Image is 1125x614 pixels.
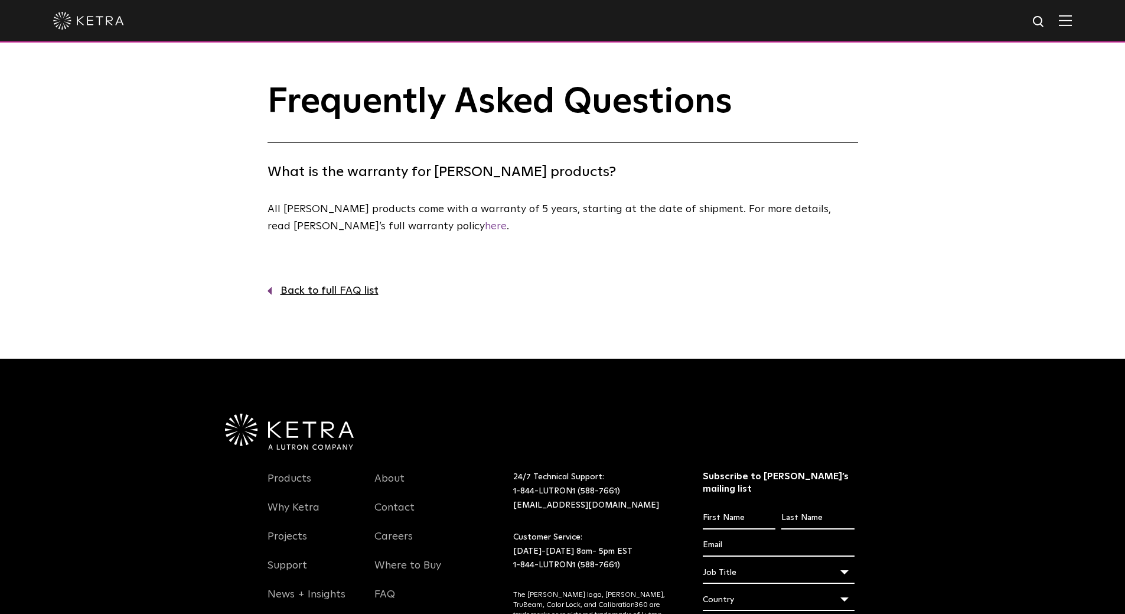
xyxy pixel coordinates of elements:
[513,501,659,509] a: [EMAIL_ADDRESS][DOMAIN_NAME]
[781,507,854,529] input: Last Name
[268,472,311,499] a: Products
[703,470,855,495] h3: Subscribe to [PERSON_NAME]’s mailing list
[374,530,413,557] a: Careers
[268,559,307,586] a: Support
[485,221,507,232] a: here
[1032,15,1046,30] img: search icon
[703,507,775,529] input: First Name
[268,201,852,235] p: All [PERSON_NAME] products come with a warranty of 5 years, starting at the date of shipment. For...
[268,161,858,183] h4: What is the warranty for [PERSON_NAME] products?
[1059,15,1072,26] img: Hamburger%20Nav.svg
[513,531,673,573] p: Customer Service: [DATE]-[DATE] 8am- 5pm EST
[268,530,307,557] a: Projects
[225,414,354,450] img: Ketra-aLutronCo_White_RGB
[703,534,855,557] input: Email
[703,561,855,584] div: Job Title
[374,501,415,528] a: Contact
[374,559,441,586] a: Where to Buy
[53,12,124,30] img: ketra-logo-2019-white
[268,501,319,528] a: Why Ketra
[268,282,858,300] a: Back to full FAQ list
[513,561,620,569] a: 1-844-LUTRON1 (588-7661)
[513,470,673,512] p: 24/7 Technical Support:
[513,487,620,495] a: 1-844-LUTRON1 (588-7661)
[374,472,405,499] a: About
[703,589,855,611] div: Country
[268,83,858,143] h1: Frequently Asked Questions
